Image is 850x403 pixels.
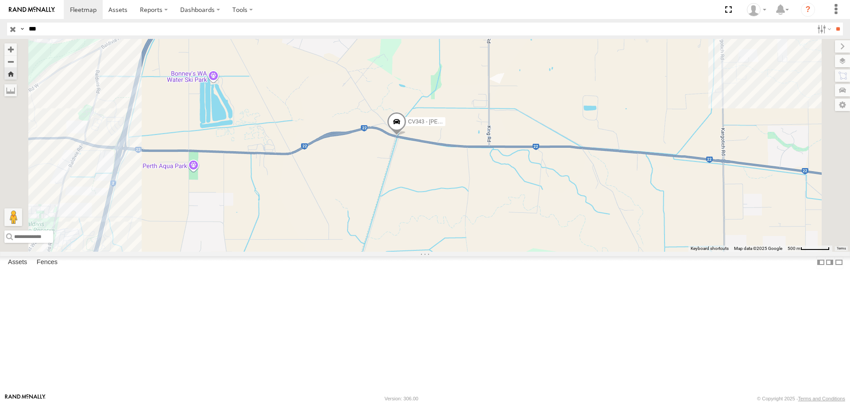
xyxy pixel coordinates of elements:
[32,257,62,269] label: Fences
[814,23,833,35] label: Search Filter Options
[835,256,843,269] label: Hide Summary Table
[691,246,729,252] button: Keyboard shortcuts
[385,396,418,401] div: Version: 306.00
[4,55,17,68] button: Zoom out
[9,7,55,13] img: rand-logo.svg
[734,246,782,251] span: Map data ©2025 Google
[837,246,846,250] a: Terms (opens in new tab)
[4,43,17,55] button: Zoom in
[19,23,26,35] label: Search Query
[408,119,498,125] span: CV343 - [PERSON_NAME] (crackers)
[4,257,31,269] label: Assets
[835,99,850,111] label: Map Settings
[4,208,22,226] button: Drag Pegman onto the map to open Street View
[798,396,845,401] a: Terms and Conditions
[788,246,800,251] span: 500 m
[801,3,815,17] i: ?
[757,396,845,401] div: © Copyright 2025 -
[785,246,832,252] button: Map Scale: 500 m per 62 pixels
[816,256,825,269] label: Dock Summary Table to the Left
[744,3,769,16] div: Dean Richter
[825,256,834,269] label: Dock Summary Table to the Right
[5,394,46,403] a: Visit our Website
[4,68,17,80] button: Zoom Home
[4,84,17,96] label: Measure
